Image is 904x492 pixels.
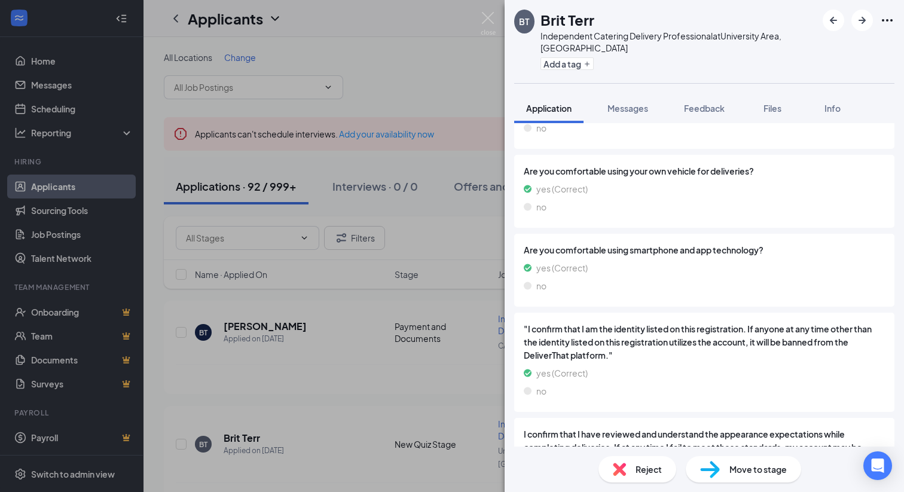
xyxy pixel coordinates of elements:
[536,279,546,292] span: no
[524,243,885,256] span: Are you comfortable using smartphone and app technology?
[729,463,787,476] span: Move to stage
[863,451,892,480] div: Open Intercom Messenger
[536,182,588,195] span: yes (Correct)
[855,13,869,27] svg: ArrowRight
[684,103,725,114] span: Feedback
[823,10,844,31] button: ArrowLeftNew
[526,103,572,114] span: Application
[636,463,662,476] span: Reject
[536,261,588,274] span: yes (Correct)
[524,164,885,178] span: Are you comfortable using your own vehicle for deliveries?
[536,121,546,135] span: no
[607,103,648,114] span: Messages
[519,16,529,27] div: BT
[540,57,594,70] button: PlusAdd a tag
[880,13,894,27] svg: Ellipses
[584,60,591,68] svg: Plus
[540,30,817,54] div: Independent Catering Delivery Professional at University Area, [GEOGRAPHIC_DATA]
[524,427,885,467] span: I confirm that I have reviewed and understand the appearance expectations while completing delive...
[851,10,873,31] button: ArrowRight
[524,322,885,362] span: "I confirm that I am the identity listed on this registration. If anyone at any time other than t...
[763,103,781,114] span: Files
[824,103,841,114] span: Info
[536,384,546,398] span: no
[540,10,594,30] h1: Brit Terr
[536,366,588,380] span: yes (Correct)
[826,13,841,27] svg: ArrowLeftNew
[536,200,546,213] span: no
